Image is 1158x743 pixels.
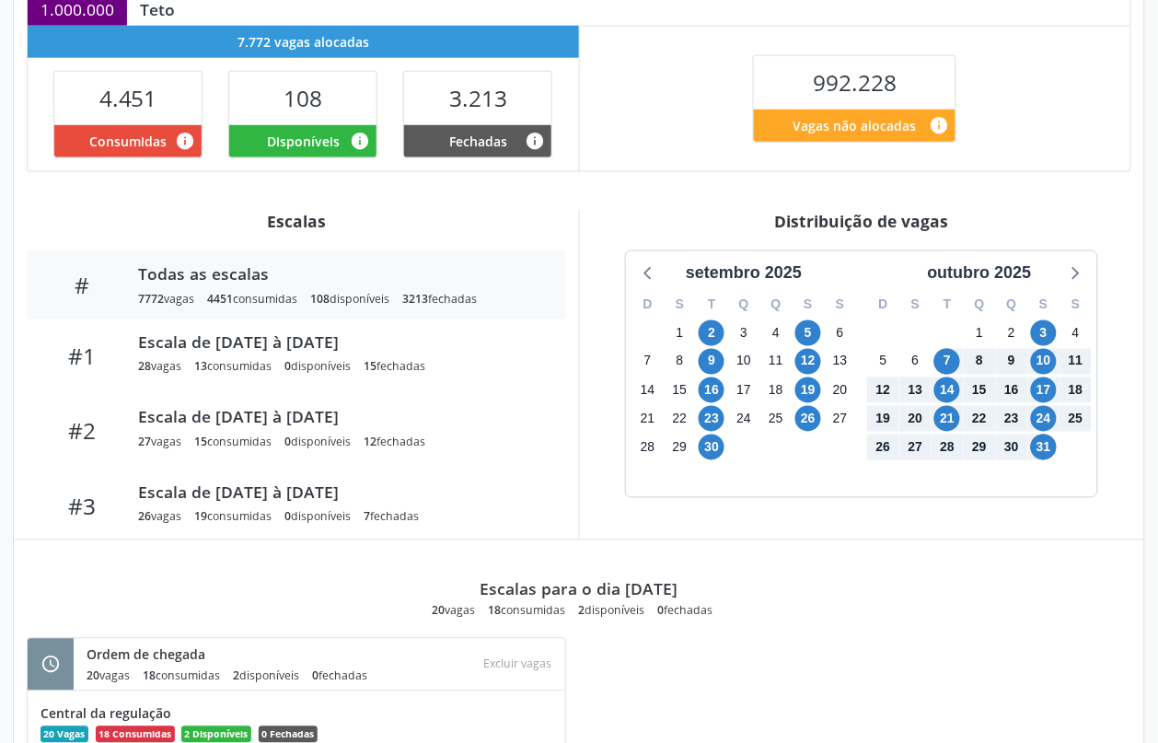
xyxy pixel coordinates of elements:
[871,406,897,432] span: domingo, 19 de outubro de 2025
[525,131,545,151] i: Vagas alocadas e sem marcações associadas que tiveram sua disponibilidade fechada
[793,116,917,135] span: Vagas não alocadas
[658,603,665,619] span: 0
[194,509,207,525] span: 19
[449,132,507,151] span: Fechadas
[664,290,696,319] div: S
[964,290,996,319] div: Q
[921,261,1039,285] div: outubro 2025
[899,290,932,319] div: S
[824,290,856,319] div: S
[310,291,330,307] span: 108
[635,435,661,460] span: domingo, 28 de setembro de 2025
[1031,435,1057,460] span: sexta-feira, 31 de outubro de 2025
[207,291,233,307] span: 4451
[699,406,724,432] span: terça-feira, 23 de setembro de 2025
[871,377,897,403] span: domingo, 12 de outubro de 2025
[138,407,540,427] div: Escala de [DATE] à [DATE]
[793,290,825,319] div: S
[667,320,693,346] span: segunda-feira, 1 de setembro de 2025
[489,603,566,619] div: consumidas
[999,377,1025,403] span: quinta-feira, 16 de outubro de 2025
[635,377,661,403] span: domingo, 14 de setembro de 2025
[138,435,181,450] div: vagas
[87,645,380,665] div: Ordem de chegada
[667,377,693,403] span: segunda-feira, 15 de setembro de 2025
[284,435,291,450] span: 0
[1031,406,1057,432] span: sexta-feira, 24 de outubro de 2025
[871,349,897,375] span: domingo, 5 de outubro de 2025
[934,349,960,375] span: terça-feira, 7 de outubro de 2025
[1060,290,1092,319] div: S
[194,509,272,525] div: consumidas
[143,668,220,684] div: consumidas
[41,726,88,743] span: 20 Vagas
[828,377,853,403] span: sábado, 20 de setembro de 2025
[999,320,1025,346] span: quinta-feira, 2 de outubro de 2025
[364,359,376,375] span: 15
[763,377,789,403] span: quinta-feira, 18 de setembro de 2025
[267,132,340,151] span: Disponíveis
[967,435,992,460] span: quarta-feira, 29 de outubro de 2025
[284,509,291,525] span: 0
[138,482,540,503] div: Escala de [DATE] à [DATE]
[678,261,809,285] div: setembro 2025
[138,359,181,375] div: vagas
[284,509,351,525] div: disponíveis
[284,359,351,375] div: disponíveis
[903,377,929,403] span: segunda-feira, 13 de outubro de 2025
[96,726,175,743] span: 18 Consumidas
[731,349,757,375] span: quarta-feira, 10 de setembro de 2025
[667,406,693,432] span: segunda-feira, 22 de setembro de 2025
[138,263,540,284] div: Todas as escalas
[999,406,1025,432] span: quinta-feira, 23 de outubro de 2025
[40,493,125,520] div: #3
[40,418,125,445] div: #2
[364,435,425,450] div: fechadas
[310,291,389,307] div: disponíveis
[350,131,370,151] i: Vagas alocadas e sem marcações associadas
[579,603,585,619] span: 2
[593,211,1132,231] div: Distribuição de vagas
[967,406,992,432] span: quarta-feira, 22 de outubro de 2025
[194,435,272,450] div: consumidas
[99,83,157,113] span: 4.451
[138,509,181,525] div: vagas
[635,349,661,375] span: domingo, 7 de setembro de 2025
[41,655,61,675] i: schedule
[1063,349,1089,375] span: sábado, 11 de outubro de 2025
[1031,377,1057,403] span: sexta-feira, 17 de outubro de 2025
[903,349,929,375] span: segunda-feira, 6 de outubro de 2025
[194,359,207,375] span: 13
[828,406,853,432] span: sábado, 27 de setembro de 2025
[28,26,579,58] div: 7.772 vagas alocadas
[481,579,678,599] div: Escalas para o dia [DATE]
[763,349,789,375] span: quinta-feira, 11 de setembro de 2025
[433,603,446,619] span: 20
[284,435,351,450] div: disponíveis
[40,343,125,370] div: #1
[795,377,821,403] span: sexta-feira, 19 de setembro de 2025
[795,406,821,432] span: sexta-feira, 26 de setembro de 2025
[699,320,724,346] span: terça-feira, 2 de setembro de 2025
[364,509,370,525] span: 7
[1028,290,1060,319] div: S
[143,668,156,684] span: 18
[631,290,664,319] div: D
[138,332,540,353] div: Escala de [DATE] à [DATE]
[138,509,151,525] span: 26
[402,291,428,307] span: 3213
[635,406,661,432] span: domingo, 21 de setembro de 2025
[476,652,559,677] div: Escolha as vagas para excluir
[929,115,949,135] i: Quantidade de vagas restantes do teto de vagas
[667,435,693,460] span: segunda-feira, 29 de setembro de 2025
[312,668,318,684] span: 0
[763,320,789,346] span: quinta-feira, 4 de setembro de 2025
[449,83,507,113] span: 3.213
[89,132,167,151] span: Consumidas
[967,377,992,403] span: quarta-feira, 15 de outubro de 2025
[364,359,425,375] div: fechadas
[699,435,724,460] span: terça-feira, 30 de setembro de 2025
[138,435,151,450] span: 27
[284,359,291,375] span: 0
[828,320,853,346] span: sábado, 6 de setembro de 2025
